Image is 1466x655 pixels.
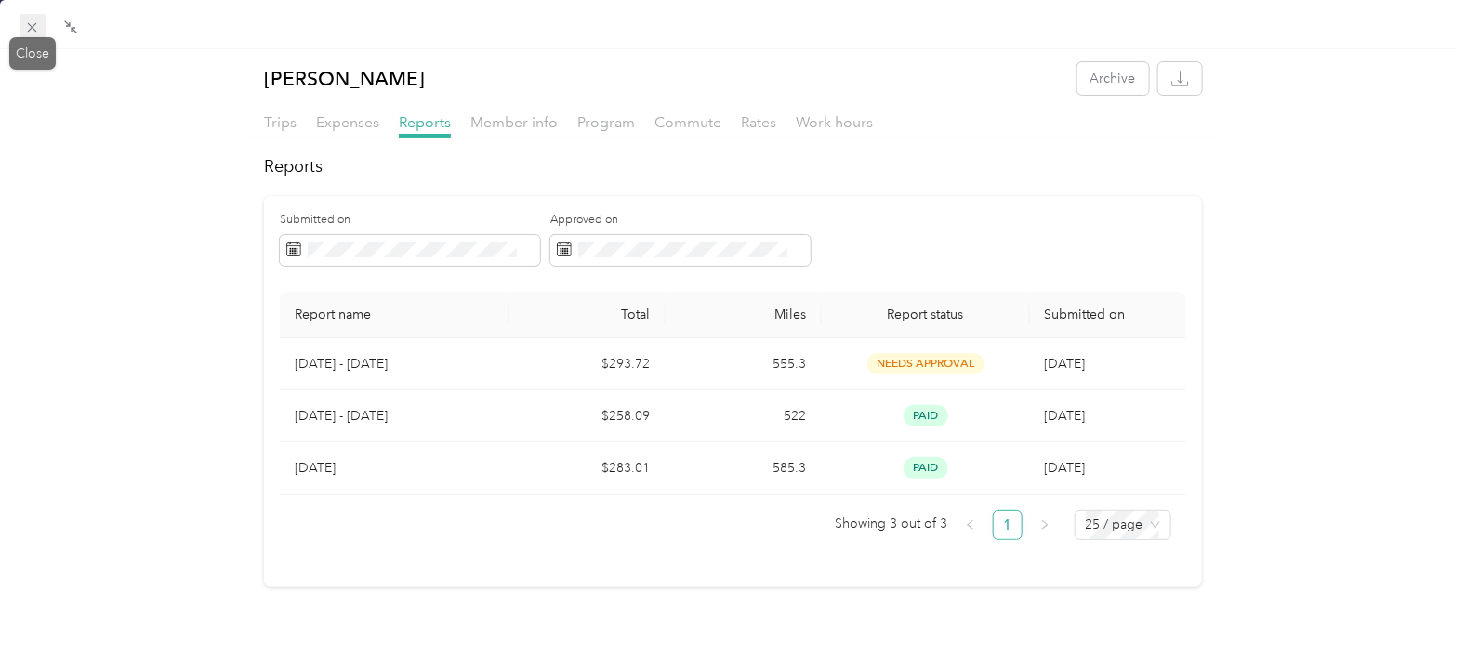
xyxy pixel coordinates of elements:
[1045,408,1086,424] span: [DATE]
[280,212,540,229] label: Submitted on
[1030,292,1186,338] th: Submitted on
[509,338,666,390] td: $293.72
[9,37,56,70] div: Close
[264,62,425,95] p: [PERSON_NAME]
[904,405,948,426] span: paid
[1362,551,1466,655] iframe: Everlance-gr Chat Button Frame
[796,113,873,131] span: Work hours
[956,510,985,540] li: Previous Page
[295,406,494,426] p: [DATE] - [DATE]
[295,354,494,374] p: [DATE] - [DATE]
[666,390,822,442] td: 522
[509,390,666,442] td: $258.09
[837,307,1015,322] span: Report status
[867,353,984,374] span: needs approval
[1030,510,1060,540] button: right
[295,458,494,478] p: [DATE]
[965,519,976,531] span: left
[1045,460,1086,476] span: [DATE]
[470,113,558,131] span: Member info
[666,442,822,494] td: 585.3
[904,457,948,478] span: paid
[1045,356,1086,372] span: [DATE]
[836,510,948,538] span: Showing 3 out of 3
[264,113,297,131] span: Trips
[280,292,508,338] th: Report name
[680,307,807,322] div: Miles
[1077,62,1149,95] button: Archive
[654,113,721,131] span: Commute
[741,113,776,131] span: Rates
[550,212,811,229] label: Approved on
[956,510,985,540] button: left
[993,510,1023,540] li: 1
[524,307,651,322] div: Total
[1030,510,1060,540] li: Next Page
[264,154,1202,179] h2: Reports
[316,113,379,131] span: Expenses
[509,442,666,494] td: $283.01
[994,511,1022,539] a: 1
[577,113,635,131] span: Program
[399,113,451,131] span: Reports
[1075,510,1171,540] div: Page Size
[1039,519,1050,531] span: right
[1086,511,1160,539] span: 25 / page
[666,338,822,390] td: 555.3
